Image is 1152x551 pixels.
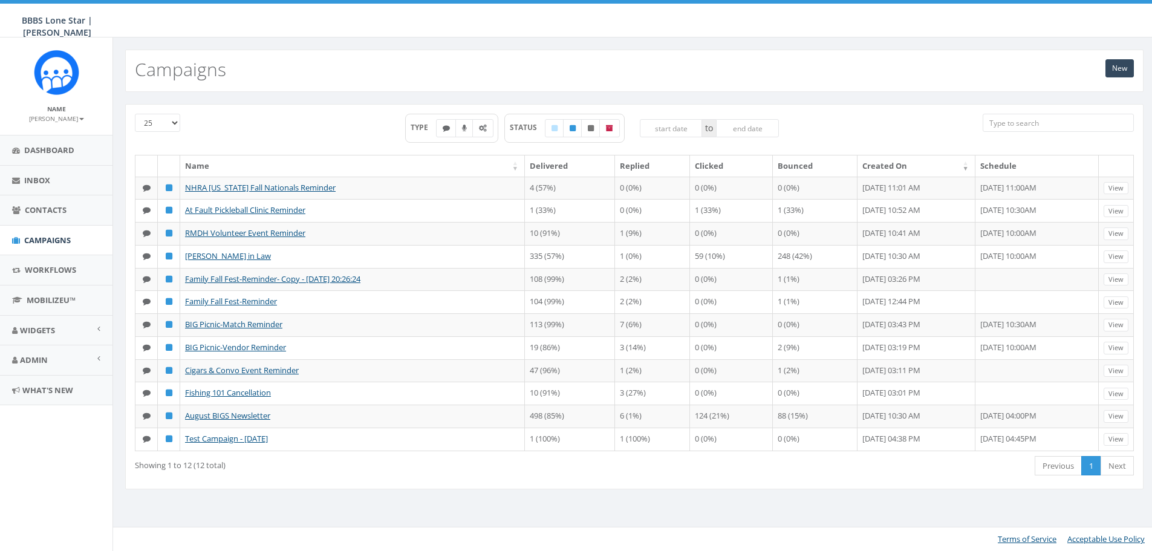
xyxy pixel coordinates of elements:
td: 0 (0%) [773,177,857,200]
td: 113 (99%) [525,313,615,336]
th: Name: activate to sort column ascending [180,155,525,177]
td: [DATE] 10:30AM [975,313,1099,336]
a: [PERSON_NAME] in Law [185,250,271,261]
td: 10 (91%) [525,382,615,405]
a: NHRA [US_STATE] Fall Nationals Reminder [185,182,336,193]
td: 0 (0%) [690,336,773,359]
td: 124 (21%) [690,405,773,428]
a: At Fault Pickleball Clinic Reminder [185,204,305,215]
td: [DATE] 03:26 PM [857,268,975,291]
td: 104 (99%) [525,290,615,313]
a: August BIGS Newsletter [185,410,270,421]
span: TYPE [411,122,437,132]
i: Text SMS [143,389,151,397]
label: Ringless Voice Mail [455,119,473,137]
span: Workflows [25,264,76,275]
td: [DATE] 10:30 AM [857,245,975,268]
td: 1 (9%) [615,222,690,245]
h2: Campaigns [135,59,226,79]
i: Text SMS [143,412,151,420]
td: 248 (42%) [773,245,857,268]
td: 4 (57%) [525,177,615,200]
span: What's New [22,385,73,396]
td: 6 (1%) [615,405,690,428]
td: 47 (96%) [525,359,615,382]
td: 0 (0%) [690,268,773,291]
input: end date [716,119,779,137]
a: BIG Picnic-Vendor Reminder [185,342,286,353]
i: Published [166,344,172,351]
i: Text SMS [143,184,151,192]
td: [DATE] 10:30AM [975,199,1099,222]
a: BIG Picnic-Match Reminder [185,319,282,330]
a: Family Fall Fest-Reminder- Copy - [DATE] 20:26:24 [185,273,360,284]
td: 0 (0%) [690,313,773,336]
small: [PERSON_NAME] [29,114,84,123]
td: 2 (9%) [773,336,857,359]
a: View [1104,433,1128,446]
i: Text SMS [143,206,151,214]
td: [DATE] 04:00PM [975,405,1099,428]
td: 108 (99%) [525,268,615,291]
td: 1 (2%) [615,359,690,382]
a: View [1104,388,1128,400]
i: Text SMS [143,229,151,237]
a: Next [1101,456,1134,476]
i: Text SMS [143,252,151,260]
td: 1 (1%) [773,268,857,291]
a: View [1104,319,1128,331]
span: Campaigns [24,235,71,246]
i: Text SMS [143,275,151,283]
i: Text SMS [143,435,151,443]
label: Text SMS [436,119,457,137]
i: Ringless Voice Mail [462,125,467,132]
label: Automated Message [472,119,493,137]
td: 1 (33%) [773,199,857,222]
a: View [1104,296,1128,309]
td: 0 (0%) [690,428,773,451]
i: Published [166,229,172,237]
i: Text SMS [143,321,151,328]
i: Published [166,412,172,420]
td: 0 (0%) [690,382,773,405]
td: 0 (0%) [773,313,857,336]
td: 88 (15%) [773,405,857,428]
td: [DATE] 10:00AM [975,245,1099,268]
td: 1 (100%) [525,428,615,451]
span: Contacts [25,204,67,215]
td: 2 (2%) [615,268,690,291]
a: [PERSON_NAME] [29,112,84,123]
td: [DATE] 10:41 AM [857,222,975,245]
i: Text SMS [143,367,151,374]
td: [DATE] 10:52 AM [857,199,975,222]
i: Published [166,389,172,397]
i: Automated Message [479,125,487,132]
a: View [1104,365,1128,377]
th: Replied [615,155,690,177]
i: Published [166,206,172,214]
small: Name [47,105,66,113]
label: Unpublished [581,119,600,137]
td: 0 (0%) [615,177,690,200]
label: Draft [545,119,564,137]
td: [DATE] 11:00AM [975,177,1099,200]
span: Widgets [20,325,55,336]
span: BBBS Lone Star | [PERSON_NAME] [22,15,93,38]
td: 498 (85%) [525,405,615,428]
td: 3 (27%) [615,382,690,405]
a: View [1104,205,1128,218]
td: [DATE] 12:44 PM [857,290,975,313]
a: View [1104,182,1128,195]
i: Unpublished [588,125,594,132]
a: 1 [1081,456,1101,476]
span: Admin [20,354,48,365]
th: Created On: activate to sort column ascending [857,155,975,177]
th: Bounced [773,155,857,177]
i: Text SMS [143,298,151,305]
i: Published [166,275,172,283]
td: 0 (0%) [690,222,773,245]
td: [DATE] 10:00AM [975,222,1099,245]
td: [DATE] 10:00AM [975,336,1099,359]
i: Published [166,435,172,443]
td: 1 (0%) [615,245,690,268]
